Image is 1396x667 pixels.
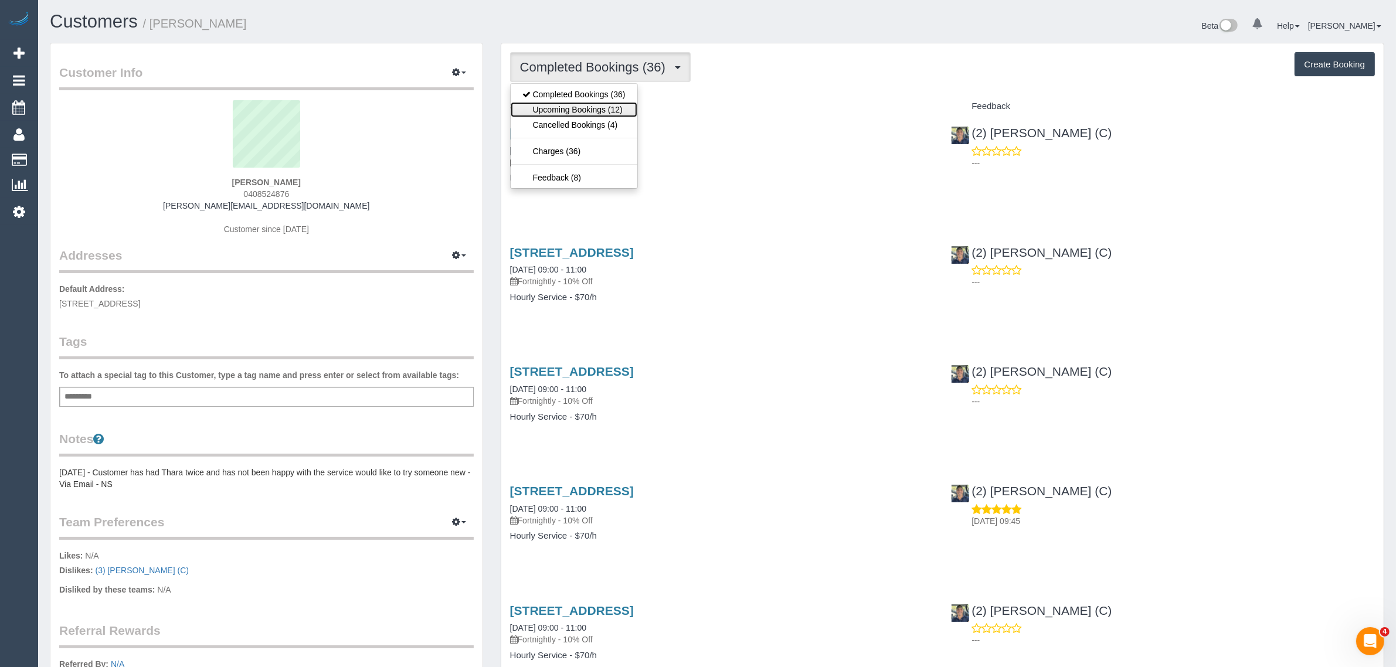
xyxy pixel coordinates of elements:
[972,634,1375,646] p: ---
[59,564,93,576] label: Dislikes:
[510,101,934,111] h4: Service
[510,156,934,168] p: Fortnightly - 10% Off
[95,566,188,575] a: (3) [PERSON_NAME] (C)
[1356,627,1384,655] iframe: Intercom live chat
[1277,21,1300,30] a: Help
[85,551,98,560] span: N/A
[510,384,586,394] a: [DATE] 09:00 - 11:00
[511,170,637,185] a: Feedback (8)
[951,101,1375,111] h4: Feedback
[972,276,1375,288] p: ---
[1202,21,1238,30] a: Beta
[59,584,155,595] label: Disliked by these teams:
[143,17,247,30] small: / [PERSON_NAME]
[510,292,934,302] h4: Hourly Service - $70/h
[510,484,634,498] a: [STREET_ADDRESS]
[951,484,1112,498] a: (2) [PERSON_NAME] (C)
[510,634,934,645] p: Fortnightly - 10% Off
[59,283,125,295] label: Default Address:
[59,622,474,648] legend: Referral Rewards
[59,333,474,359] legend: Tags
[224,224,309,234] span: Customer since [DATE]
[951,365,1112,378] a: (2) [PERSON_NAME] (C)
[510,365,634,378] a: [STREET_ADDRESS]
[163,201,369,210] a: [PERSON_NAME][EMAIL_ADDRESS][DOMAIN_NAME]
[1308,21,1381,30] a: [PERSON_NAME]
[510,173,934,183] h4: Hourly Service - $70/h
[510,412,934,422] h4: Hourly Service - $70/h
[50,11,138,32] a: Customers
[59,64,474,90] legend: Customer Info
[972,157,1375,169] p: ---
[232,178,301,187] strong: [PERSON_NAME]
[1295,52,1375,77] button: Create Booking
[157,585,171,594] span: N/A
[243,189,289,199] span: 0408524876
[952,604,969,622] img: (2) Eray Mertturk (C)
[952,365,969,383] img: (2) Eray Mertturk (C)
[951,126,1112,139] a: (2) [PERSON_NAME] (C)
[951,246,1112,259] a: (2) [PERSON_NAME] (C)
[59,430,474,457] legend: Notes
[510,265,586,274] a: [DATE] 09:00 - 11:00
[1218,19,1238,34] img: New interface
[952,246,969,264] img: (2) Eray Mertturk (C)
[59,369,459,381] label: To attach a special tag to this Customer, type a tag name and press enter or select from availabl...
[510,604,634,617] a: [STREET_ADDRESS]
[59,513,474,540] legend: Team Preferences
[59,299,140,308] span: [STREET_ADDRESS]
[520,60,671,74] span: Completed Bookings (36)
[952,485,969,502] img: (2) Eray Mertturk (C)
[510,395,934,407] p: Fortnightly - 10% Off
[972,515,1375,527] p: [DATE] 09:45
[952,127,969,144] img: (2) Eray Mertturk (C)
[972,396,1375,407] p: ---
[1380,627,1390,637] span: 4
[510,531,934,541] h4: Hourly Service - $70/h
[510,275,934,287] p: Fortnightly - 10% Off
[510,515,934,526] p: Fortnightly - 10% Off
[951,604,1112,617] a: (2) [PERSON_NAME] (C)
[7,12,30,28] img: Automaid Logo
[59,550,83,561] label: Likes:
[511,144,637,159] a: Charges (36)
[510,52,691,82] button: Completed Bookings (36)
[511,117,637,132] a: Cancelled Bookings (4)
[510,246,634,259] a: [STREET_ADDRESS]
[59,467,474,490] pre: [DATE] - Customer has had Thara twice and has not been happy with the service would like to try s...
[510,651,934,661] h4: Hourly Service - $70/h
[511,102,637,117] a: Upcoming Bookings (12)
[510,623,586,632] a: [DATE] 09:00 - 11:00
[510,504,586,513] a: [DATE] 09:00 - 11:00
[511,87,637,102] a: Completed Bookings (36)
